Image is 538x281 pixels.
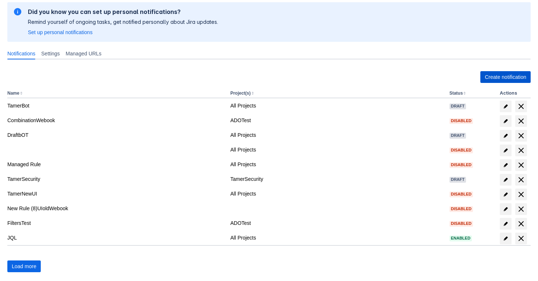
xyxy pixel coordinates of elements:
[230,161,444,168] div: All Projects
[517,131,526,140] span: delete
[497,89,531,98] th: Actions
[230,219,444,227] div: ADOTest
[517,234,526,243] span: delete
[503,221,509,227] span: edit
[230,190,444,197] div: All Projects
[230,117,444,124] div: ADOTest
[449,163,473,167] span: Disabled
[7,91,19,96] button: Name
[517,205,526,214] span: delete
[7,50,35,57] span: Notifications
[503,147,509,153] span: edit
[230,146,444,153] div: All Projects
[503,162,509,168] span: edit
[13,7,22,16] span: information
[485,71,526,83] span: Create notification
[7,161,224,168] div: Managed Rule
[28,18,218,26] p: Remind yourself of ongoing tasks, get notified personally about Jira updates.
[449,178,466,182] span: Draft
[449,104,466,108] span: Draft
[449,207,473,211] span: Disabled
[503,103,509,109] span: edit
[7,117,224,124] div: CombinationWebook
[449,192,473,196] span: Disabled
[230,91,250,96] button: Project(s)
[517,117,526,125] span: delete
[230,234,444,241] div: All Projects
[449,119,473,123] span: Disabled
[66,50,101,57] span: Managed URLs
[449,91,463,96] button: Status
[503,206,509,212] span: edit
[517,219,526,228] span: delete
[12,260,36,272] span: Load more
[7,260,41,272] button: Load more
[7,205,224,212] div: New Rule (8)UIoldWebook
[230,175,444,183] div: TamerSecurity
[28,29,93,36] a: Set up personal notifications
[7,234,224,241] div: JQL
[517,146,526,155] span: delete
[503,191,509,197] span: edit
[449,134,466,138] span: Draft
[7,175,224,183] div: TamerSecurity
[517,161,526,169] span: delete
[503,133,509,139] span: edit
[449,236,472,240] span: Enabled
[517,190,526,199] span: delete
[230,131,444,139] div: All Projects
[41,50,60,57] span: Settings
[503,177,509,183] span: edit
[7,102,224,109] div: TamerBot
[449,222,473,226] span: Disabled
[517,175,526,184] span: delete
[503,236,509,241] span: edit
[7,131,224,139] div: DraftbOT
[503,118,509,124] span: edit
[449,148,473,152] span: Disabled
[7,190,224,197] div: TamerNewUI
[28,8,218,15] h2: Did you know you can set up personal notifications?
[517,102,526,111] span: delete
[230,102,444,109] div: All Projects
[480,71,531,83] button: Create notification
[7,219,224,227] div: FiltersTest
